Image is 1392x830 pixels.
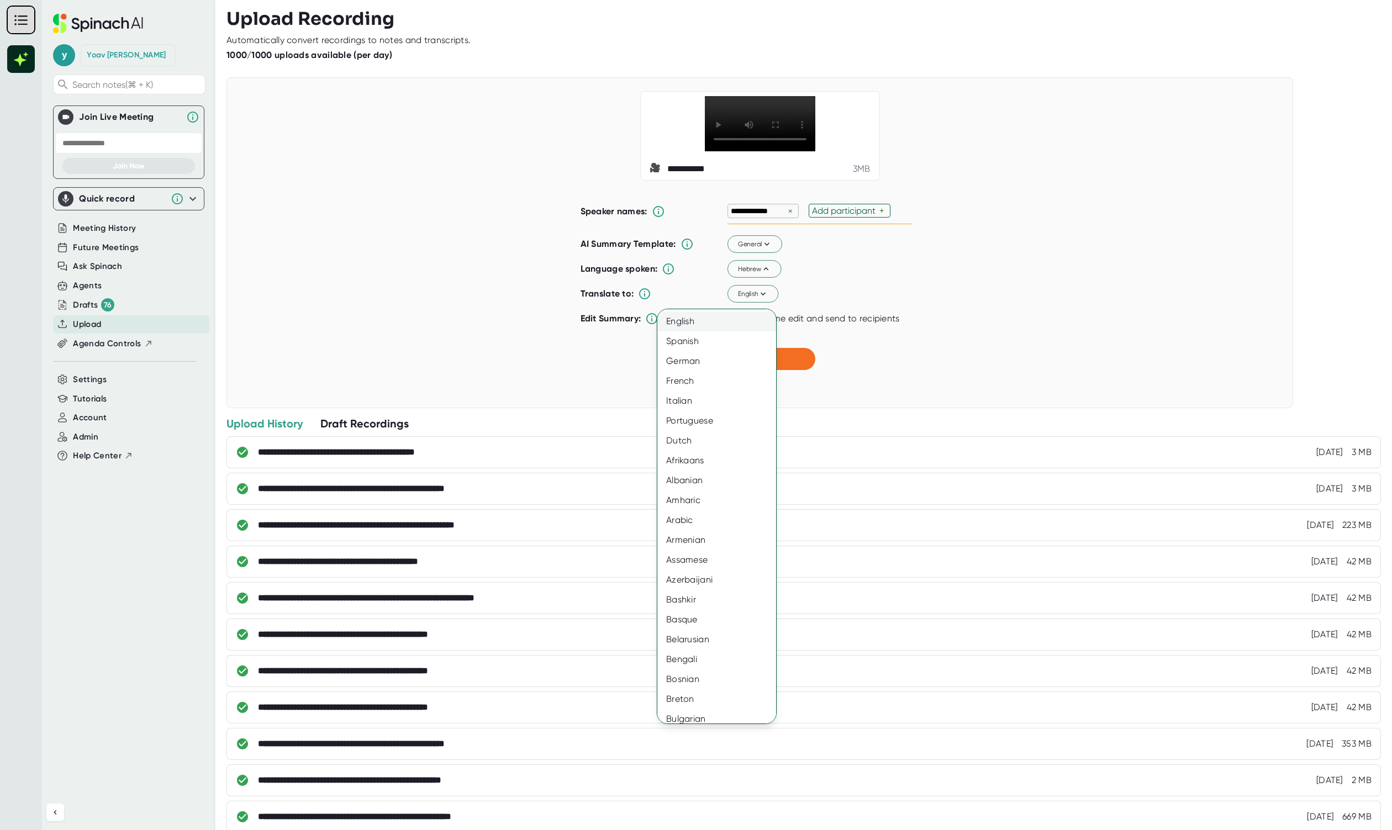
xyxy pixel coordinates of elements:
[657,490,787,510] div: Amharic
[657,451,787,470] div: Afrikaans
[657,610,787,630] div: Basque
[657,431,787,451] div: Dutch
[657,391,787,411] div: Italian
[657,649,787,669] div: Bengali
[657,630,787,649] div: Belarusian
[657,331,787,351] div: Spanish
[657,669,787,689] div: Bosnian
[657,709,787,729] div: Bulgarian
[657,311,787,331] div: English
[657,510,787,530] div: Arabic
[657,550,787,570] div: Assamese
[657,371,787,391] div: French
[657,351,787,371] div: German
[657,411,787,431] div: Portuguese
[657,470,787,490] div: Albanian
[657,689,787,709] div: Breton
[657,590,787,610] div: Bashkir
[657,570,787,590] div: Azerbaijani
[657,530,787,550] div: Armenian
